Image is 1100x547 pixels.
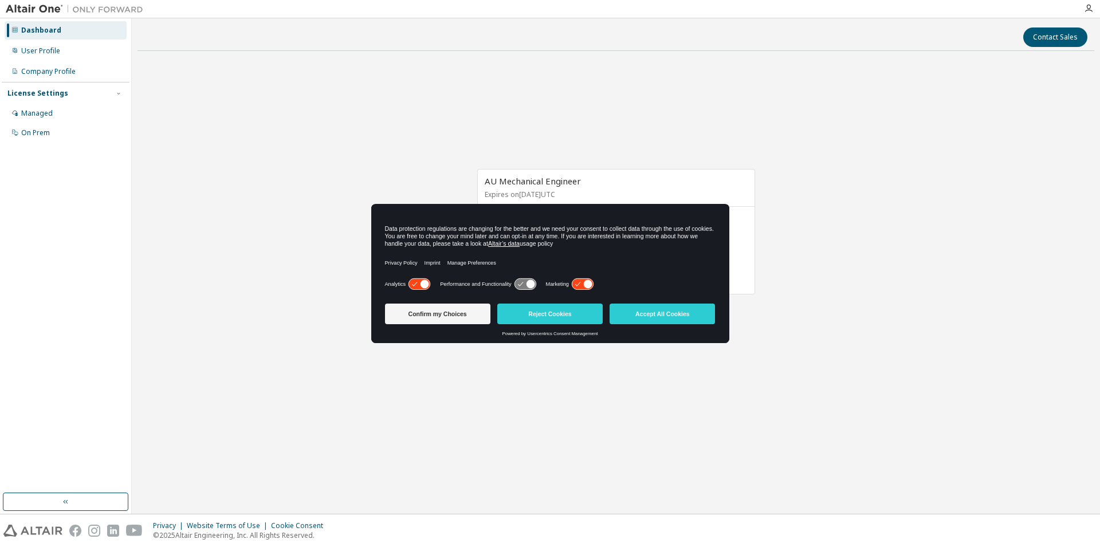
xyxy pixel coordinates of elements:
div: Managed [21,109,53,118]
div: Privacy [153,521,187,530]
img: youtube.svg [126,525,143,537]
div: User Profile [21,46,60,56]
p: Expires on [DATE] UTC [485,190,745,199]
img: instagram.svg [88,525,100,537]
div: On Prem [21,128,50,137]
img: Altair One [6,3,149,15]
img: facebook.svg [69,525,81,537]
div: License Settings [7,89,68,98]
div: Cookie Consent [271,521,330,530]
button: Contact Sales [1023,27,1087,47]
div: Company Profile [21,67,76,76]
div: Dashboard [21,26,61,35]
img: altair_logo.svg [3,525,62,537]
span: AU Mechanical Engineer [485,175,581,187]
div: Website Terms of Use [187,521,271,530]
img: linkedin.svg [107,525,119,537]
p: © 2025 Altair Engineering, Inc. All Rights Reserved. [153,530,330,540]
